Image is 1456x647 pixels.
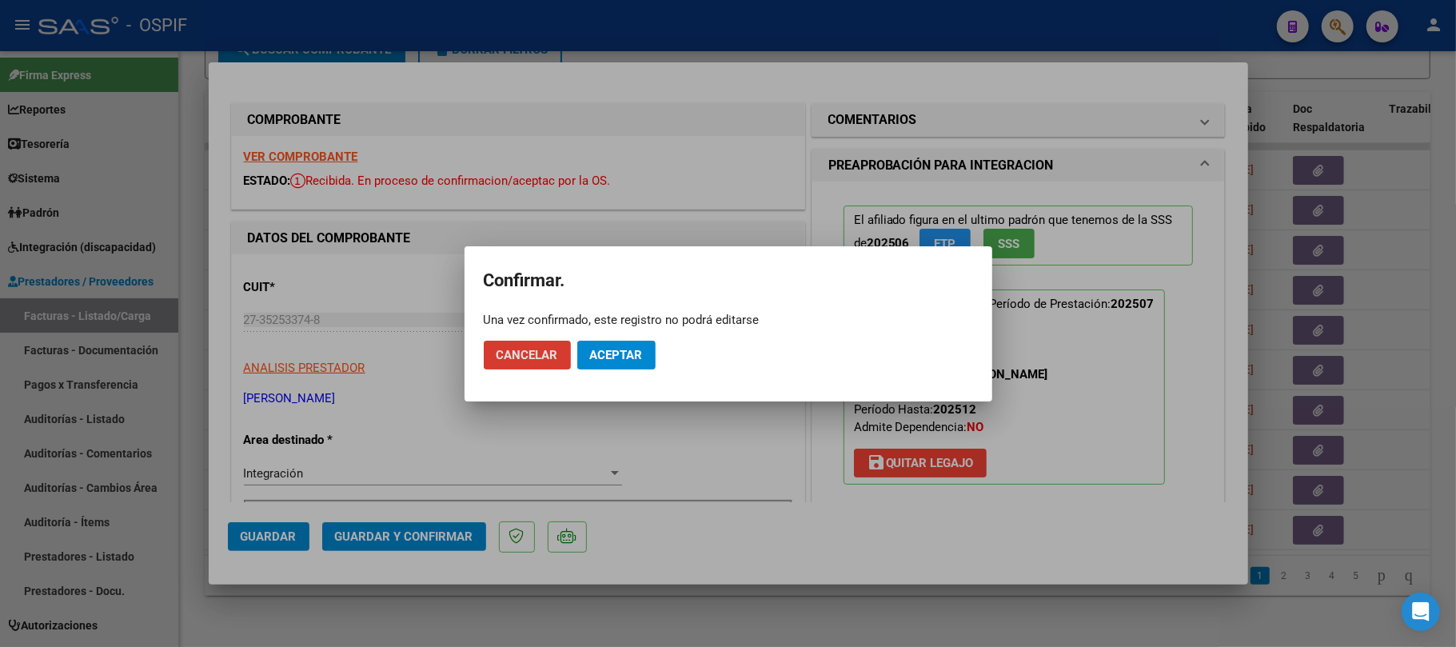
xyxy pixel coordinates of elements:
h2: Confirmar. [484,266,973,296]
div: Una vez confirmado, este registro no podrá editarse [484,312,973,328]
span: Aceptar [590,348,643,362]
span: Cancelar [497,348,558,362]
div: Open Intercom Messenger [1402,593,1440,631]
button: Cancelar [484,341,571,369]
button: Aceptar [577,341,656,369]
